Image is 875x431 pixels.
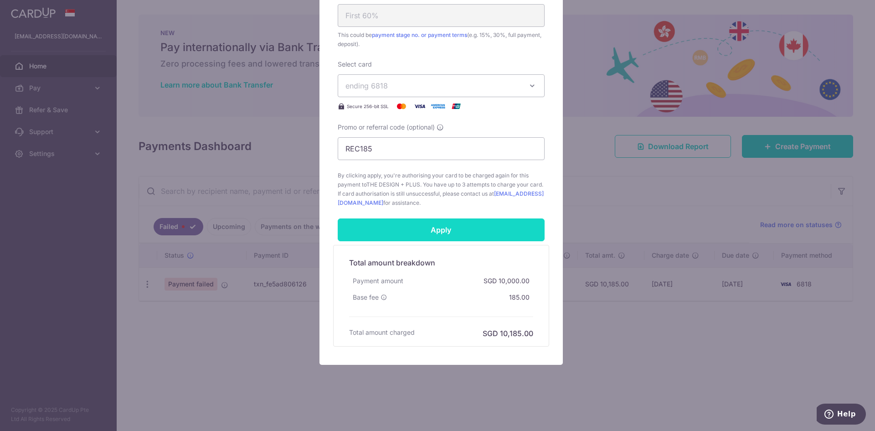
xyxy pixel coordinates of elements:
[338,171,545,208] span: By clicking apply, you're authorising your card to be charged again for this payment to . You hav...
[349,257,533,268] h5: Total amount breakdown
[338,60,372,69] label: Select card
[345,81,388,90] span: ending 6818
[338,123,435,132] span: Promo or referral code (optional)
[447,101,465,112] img: UnionPay
[372,31,467,38] a: payment stage no. or payment terms
[338,218,545,241] input: Apply
[349,273,407,289] div: Payment amount
[817,404,866,426] iframe: Opens a widget where you can find more information
[505,289,533,306] div: 185.00
[429,101,447,112] img: American Express
[392,101,411,112] img: Mastercard
[349,328,415,337] h6: Total amount charged
[411,101,429,112] img: Visa
[338,74,545,97] button: ending 6818
[480,273,533,289] div: SGD 10,000.00
[347,103,389,110] span: Secure 256-bit SSL
[366,181,420,188] span: THE DESIGN + PLUS
[353,293,379,302] span: Base fee
[338,31,545,49] span: This could be (e.g. 15%, 30%, full payment, deposit).
[483,328,533,339] h6: SGD 10,185.00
